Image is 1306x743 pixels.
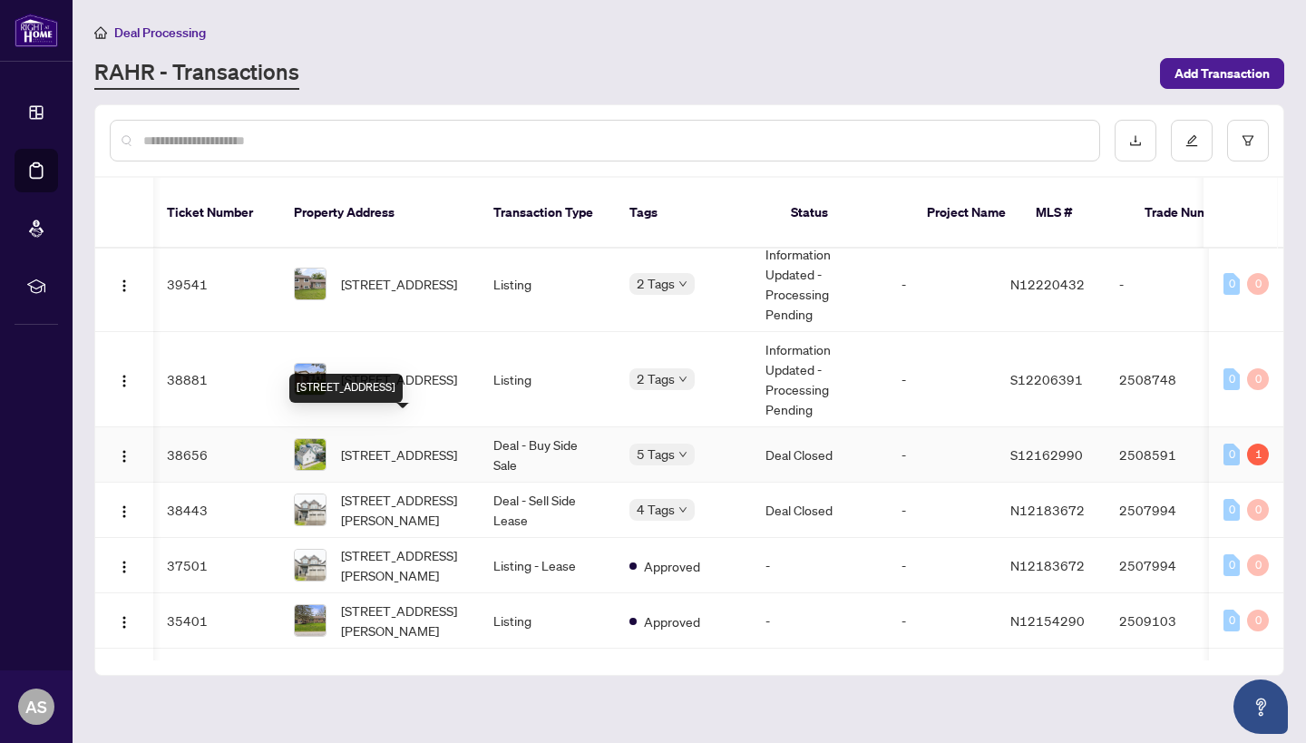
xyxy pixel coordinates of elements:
[887,332,996,427] td: -
[25,694,47,719] span: AS
[1223,368,1240,390] div: 0
[644,556,700,576] span: Approved
[152,332,279,427] td: 38881
[1010,276,1085,292] span: N12220432
[117,504,132,519] img: Logo
[15,14,58,47] img: logo
[1130,178,1257,249] th: Trade Number
[110,269,139,298] button: Logo
[1010,612,1085,629] span: N12154290
[1223,444,1240,465] div: 0
[110,551,139,580] button: Logo
[1247,273,1269,295] div: 0
[615,178,776,249] th: Tags
[1247,444,1269,465] div: 1
[751,332,887,427] td: Information Updated - Processing Pending
[152,427,279,483] td: 38656
[152,178,279,249] th: Ticket Number
[776,178,912,249] th: Status
[1010,502,1085,518] span: N12183672
[1223,499,1240,521] div: 0
[1223,610,1240,631] div: 0
[887,538,996,593] td: -
[295,605,326,636] img: thumbnail-img
[1247,499,1269,521] div: 0
[295,494,326,525] img: thumbnail-img
[751,538,887,593] td: -
[479,483,615,538] td: Deal - Sell Side Lease
[1223,273,1240,295] div: 0
[341,274,457,294] span: [STREET_ADDRESS]
[1227,120,1269,161] button: filter
[887,593,996,649] td: -
[751,593,887,649] td: -
[117,374,132,388] img: Logo
[152,237,279,332] td: 39541
[1115,120,1156,161] button: download
[341,369,457,389] span: [STREET_ADDRESS]
[295,364,326,395] img: thumbnail-img
[1105,538,1232,593] td: 2507994
[479,427,615,483] td: Deal - Buy Side Sale
[1010,557,1085,573] span: N12183672
[152,483,279,538] td: 38443
[94,57,299,90] a: RAHR - Transactions
[678,450,687,459] span: down
[751,427,887,483] td: Deal Closed
[110,365,139,394] button: Logo
[152,538,279,593] td: 37501
[887,427,996,483] td: -
[117,279,132,293] img: Logo
[341,601,464,640] span: [STREET_ADDRESS][PERSON_NAME]
[637,368,675,389] span: 2 Tags
[1160,58,1284,89] button: Add Transaction
[1105,237,1232,332] td: -
[751,483,887,538] td: Deal Closed
[114,24,206,41] span: Deal Processing
[1010,446,1083,463] span: S12162990
[279,178,479,249] th: Property Address
[479,332,615,427] td: Listing
[117,560,132,574] img: Logo
[1010,371,1083,387] span: S12206391
[1247,368,1269,390] div: 0
[479,237,615,332] td: Listing
[1105,593,1232,649] td: 2509103
[295,550,326,581] img: thumbnail-img
[678,375,687,384] span: down
[1223,554,1240,576] div: 0
[110,495,139,524] button: Logo
[1247,610,1269,631] div: 0
[1233,679,1288,734] button: Open asap
[289,374,403,403] div: [STREET_ADDRESS]
[751,237,887,332] td: Information Updated - Processing Pending
[1129,134,1142,147] span: download
[341,545,464,585] span: [STREET_ADDRESS][PERSON_NAME]
[152,593,279,649] td: 35401
[1185,134,1198,147] span: edit
[110,606,139,635] button: Logo
[1247,554,1269,576] div: 0
[479,593,615,649] td: Listing
[479,538,615,593] td: Listing - Lease
[295,269,326,299] img: thumbnail-img
[295,439,326,470] img: thumbnail-img
[887,237,996,332] td: -
[341,445,457,464] span: [STREET_ADDRESS]
[94,26,107,39] span: home
[912,178,1021,249] th: Project Name
[1242,134,1254,147] span: filter
[637,444,675,464] span: 5 Tags
[1105,332,1232,427] td: 2508748
[1105,483,1232,538] td: 2507994
[1174,59,1270,88] span: Add Transaction
[678,279,687,288] span: down
[1105,427,1232,483] td: 2508591
[1171,120,1213,161] button: edit
[479,178,615,249] th: Transaction Type
[887,483,996,538] td: -
[637,499,675,520] span: 4 Tags
[1021,178,1130,249] th: MLS #
[644,611,700,631] span: Approved
[117,449,132,464] img: Logo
